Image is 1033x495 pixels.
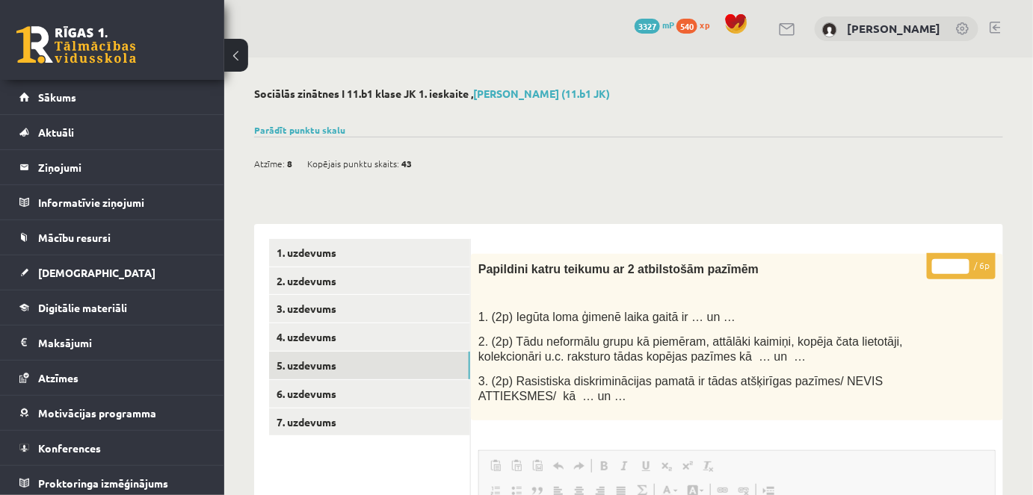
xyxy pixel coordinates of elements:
a: [PERSON_NAME] [847,21,940,36]
h2: Sociālās zinātnes I 11.b1 klase JK 1. ieskaite , [254,87,1003,100]
span: Motivācijas programma [38,406,156,420]
a: Slīpraksts (vadīšanas taustiņš+I) [614,456,635,476]
a: Ievietot kā vienkāršu tekstu (vadīšanas taustiņš+pārslēgšanas taustiņš+V) [506,456,527,476]
img: Elise Burdikova [822,22,837,37]
span: 3327 [635,19,660,34]
a: Noņemt stilus [698,456,719,476]
legend: Maksājumi [38,326,206,360]
a: Ievietot no Worda [527,456,548,476]
span: 540 [676,19,697,34]
a: 540 xp [676,19,717,31]
a: Augšraksts [677,456,698,476]
span: Aktuāli [38,125,74,139]
span: Mācību resursi [38,231,111,244]
a: Apakšraksts [656,456,677,476]
a: Atzīmes [19,361,206,395]
a: Parādīt punktu skalu [254,124,345,136]
legend: Informatīvie ziņojumi [38,185,206,220]
legend: Ziņojumi [38,150,206,184]
span: Digitālie materiāli [38,301,127,314]
a: 6. uzdevums [269,380,470,408]
a: Digitālie materiāli [19,290,206,325]
span: Proktoringa izmēģinājums [38,476,168,490]
a: Aktuāli [19,115,206,149]
span: Atzīmes [38,371,78,385]
a: Sākums [19,80,206,114]
span: Konferences [38,441,101,455]
span: 43 [401,152,412,175]
a: Motivācijas programma [19,396,206,430]
span: 1. (2p) Iegūta loma ģimenē laika gaitā ir … un … [478,311,736,323]
span: xp [700,19,709,31]
span: 8 [287,152,292,175]
a: 2. uzdevums [269,267,470,295]
span: mP [662,19,674,31]
span: Kopējais punktu skaits: [307,152,399,175]
span: Papildini katru teikumu ar 2 atbilstošām pazīmēm [478,263,759,275]
a: Atcelt (vadīšanas taustiņš+Z) [548,456,569,476]
a: Mācību resursi [19,220,206,255]
p: / 6p [927,253,996,279]
a: 1. uzdevums [269,239,470,267]
a: 3327 mP [635,19,674,31]
a: Informatīvie ziņojumi [19,185,206,220]
span: Atzīme: [254,152,285,175]
span: 3. (2p) Rasistiska diskriminācijas pamatā ir tādas atšķirīgas pazīmes/ NEVIS ATTIEKSMES/ kā … un … [478,375,884,403]
a: [PERSON_NAME] (11.b1 JK) [473,87,610,100]
span: [DEMOGRAPHIC_DATA] [38,266,155,279]
span: 2. (2p) Tādu neformālu grupu kā piemēram, attālāki kaimiņi, kopēja čata lietotāji, kolekcionāri u... [478,335,903,364]
a: 7. uzdevums [269,408,470,436]
span: Sākums [38,90,76,104]
body: Bagātinātā teksta redaktors, wiswyg-editor-user-answer-47433952490020 [15,15,501,96]
a: Treknraksts (vadīšanas taustiņš+B) [593,456,614,476]
a: Pasvītrojums (vadīšanas taustiņš+U) [635,456,656,476]
a: Konferences [19,431,206,465]
a: 4. uzdevums [269,323,470,351]
a: 5. uzdevums [269,352,470,379]
a: 3. uzdevums [269,295,470,323]
a: Atkārtot (vadīšanas taustiņš+Y) [569,456,590,476]
a: [DEMOGRAPHIC_DATA] [19,255,206,290]
a: Rīgas 1. Tālmācības vidusskola [16,26,136,63]
a: Ziņojumi [19,150,206,184]
a: Maksājumi [19,326,206,360]
a: Ielīmēt (vadīšanas taustiņš+V) [485,456,506,476]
